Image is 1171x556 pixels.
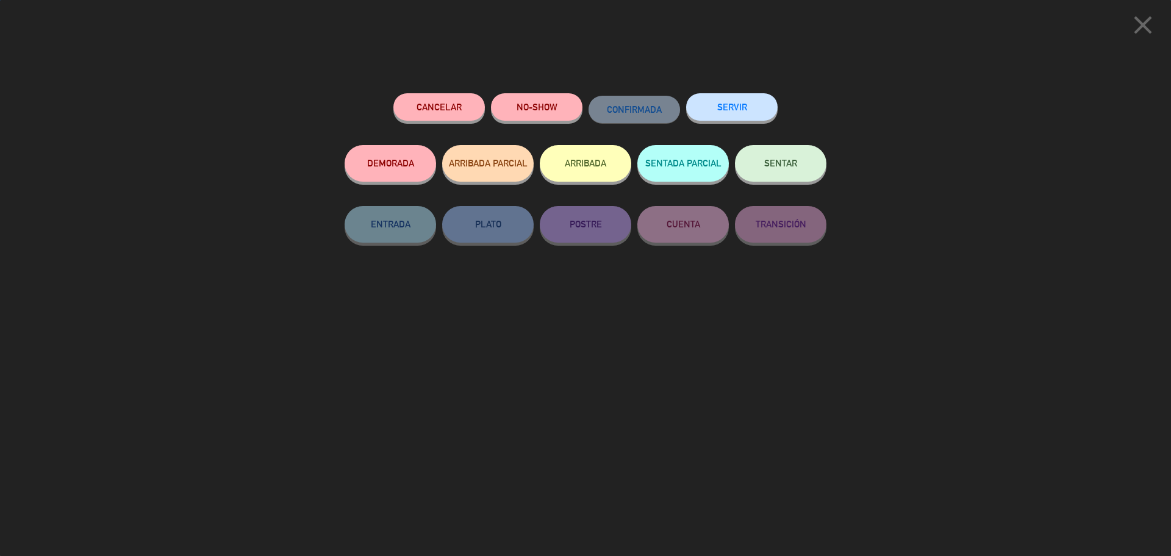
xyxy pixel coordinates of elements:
button: CONFIRMADA [589,96,680,123]
button: TRANSICIÓN [735,206,826,243]
button: Cancelar [393,93,485,121]
span: CONFIRMADA [607,104,662,115]
button: ENTRADA [345,206,436,243]
button: ARRIBADA [540,145,631,182]
button: PLATO [442,206,534,243]
button: close [1124,9,1162,45]
button: SENTAR [735,145,826,182]
button: CUENTA [637,206,729,243]
span: SENTAR [764,158,797,168]
button: DEMORADA [345,145,436,182]
span: ARRIBADA PARCIAL [449,158,528,168]
button: NO-SHOW [491,93,582,121]
button: SENTADA PARCIAL [637,145,729,182]
button: POSTRE [540,206,631,243]
i: close [1128,10,1158,40]
button: SERVIR [686,93,778,121]
button: ARRIBADA PARCIAL [442,145,534,182]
